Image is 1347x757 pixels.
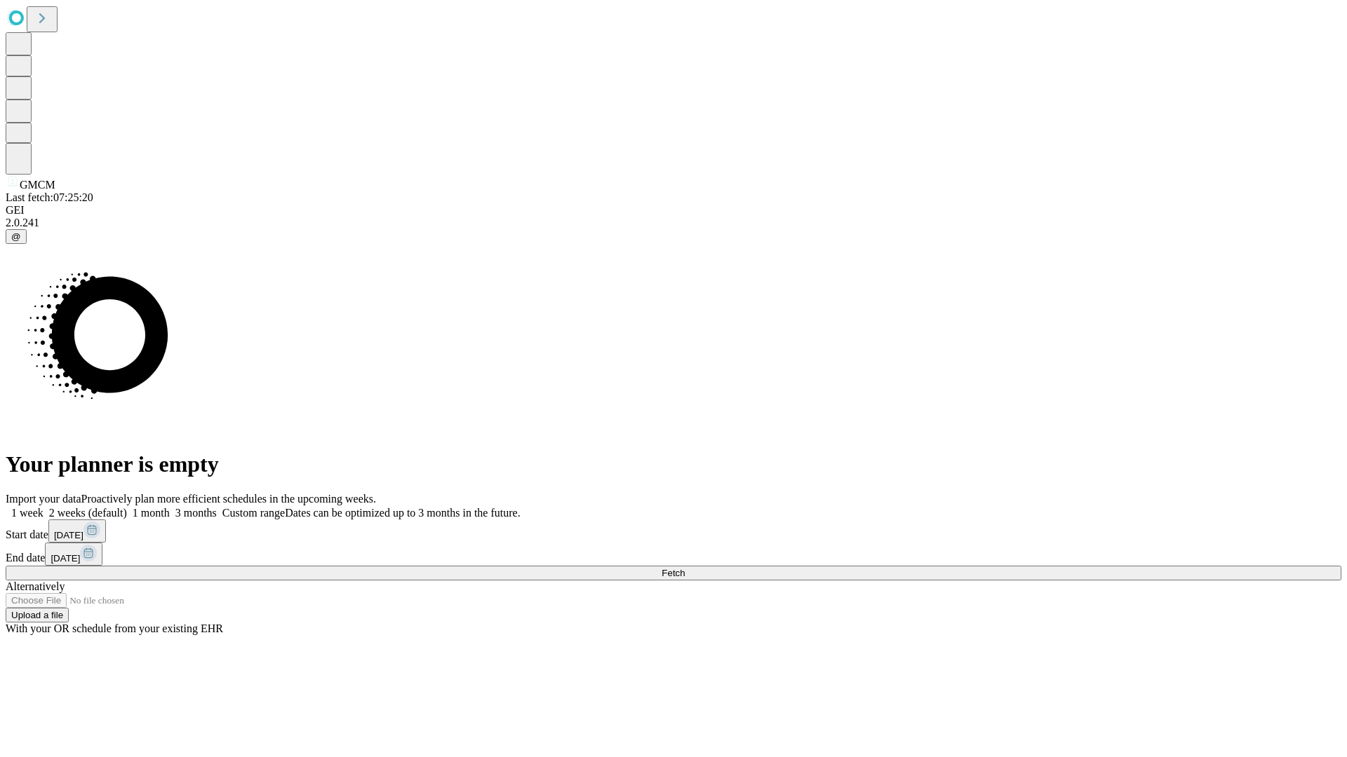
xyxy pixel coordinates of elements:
[49,507,127,519] span: 2 weeks (default)
[6,191,93,203] span: Last fetch: 07:25:20
[45,543,102,566] button: [DATE]
[6,580,65,592] span: Alternatively
[6,519,1341,543] div: Start date
[6,622,223,634] span: With your OR schedule from your existing EHR
[11,507,43,519] span: 1 week
[6,608,69,622] button: Upload a file
[20,179,55,191] span: GMCM
[285,507,520,519] span: Dates can be optimized up to 3 months in the future.
[222,507,285,519] span: Custom range
[6,217,1341,229] div: 2.0.241
[6,204,1341,217] div: GEI
[54,530,83,540] span: [DATE]
[6,451,1341,477] h1: Your planner is empty
[6,229,27,244] button: @
[81,493,376,505] span: Proactively plan more efficient schedules in the upcoming weeks.
[51,553,80,564] span: [DATE]
[6,493,81,505] span: Import your data
[6,543,1341,566] div: End date
[662,568,685,578] span: Fetch
[48,519,106,543] button: [DATE]
[133,507,170,519] span: 1 month
[11,231,21,242] span: @
[175,507,217,519] span: 3 months
[6,566,1341,580] button: Fetch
